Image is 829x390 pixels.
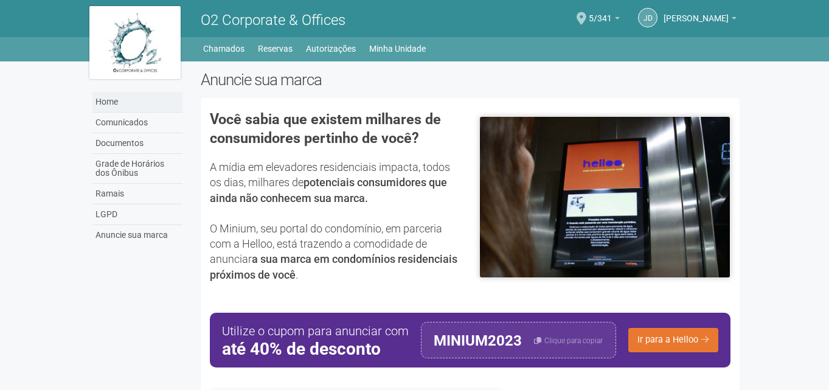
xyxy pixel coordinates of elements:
a: [PERSON_NAME] [664,15,737,25]
div: MINIUM2023 [434,322,522,358]
span: 5/341 [589,2,612,23]
strong: até 40% de desconto [222,340,409,358]
a: Comunicados [92,113,182,133]
span: O2 Corporate & Offices [201,12,345,29]
strong: potenciais consumidores que ainda não conhecem sua marca. [210,176,447,204]
a: LGPD [92,204,182,225]
img: logo.jpg [89,6,181,79]
a: 5/341 [589,15,620,25]
strong: a sua marca em condomínios residenciais próximos de você [210,252,457,280]
a: Reservas [258,40,293,57]
span: Josimar da Silva Francisco [664,2,729,23]
p: A mídia em elevadores residenciais impacta, todos os dias, milhares de O Minium, seu portal do co... [210,159,461,282]
a: Minha Unidade [369,40,426,57]
h2: Anuncie sua marca [201,71,740,89]
h3: Você sabia que existem milhares de consumidores pertinho de você? [210,110,461,147]
a: Jd [638,8,657,27]
a: Ramais [92,184,182,204]
a: Autorizações [306,40,356,57]
a: Anuncie sua marca [92,225,182,245]
button: Clique para copiar [534,322,603,358]
a: Grade de Horários dos Ônibus [92,154,182,184]
a: Documentos [92,133,182,154]
a: Ir para a Helloo [628,328,718,352]
div: Utilize o cupom para anunciar com [222,322,409,358]
a: Chamados [203,40,245,57]
a: Home [92,92,182,113]
img: helloo-1.jpeg [479,116,730,278]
